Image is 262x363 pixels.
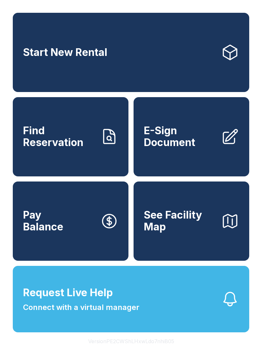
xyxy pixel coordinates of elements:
a: E-Sign Document [134,97,249,176]
button: Request Live HelpConnect with a virtual manager [13,266,249,332]
span: Start New Rental [23,47,107,58]
a: Start New Rental [13,13,249,92]
span: See Facility Map [144,209,216,233]
button: See Facility Map [134,181,249,261]
span: Connect with a virtual manager [23,302,139,313]
span: E-Sign Document [144,125,216,148]
a: Find Reservation [13,97,128,176]
span: Find Reservation [23,125,95,148]
a: PayBalance [13,181,128,261]
button: VersionPE2CWShLHxwLdo7nhiB05 [83,332,179,350]
span: Request Live Help [23,285,113,300]
span: Pay Balance [23,209,63,233]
